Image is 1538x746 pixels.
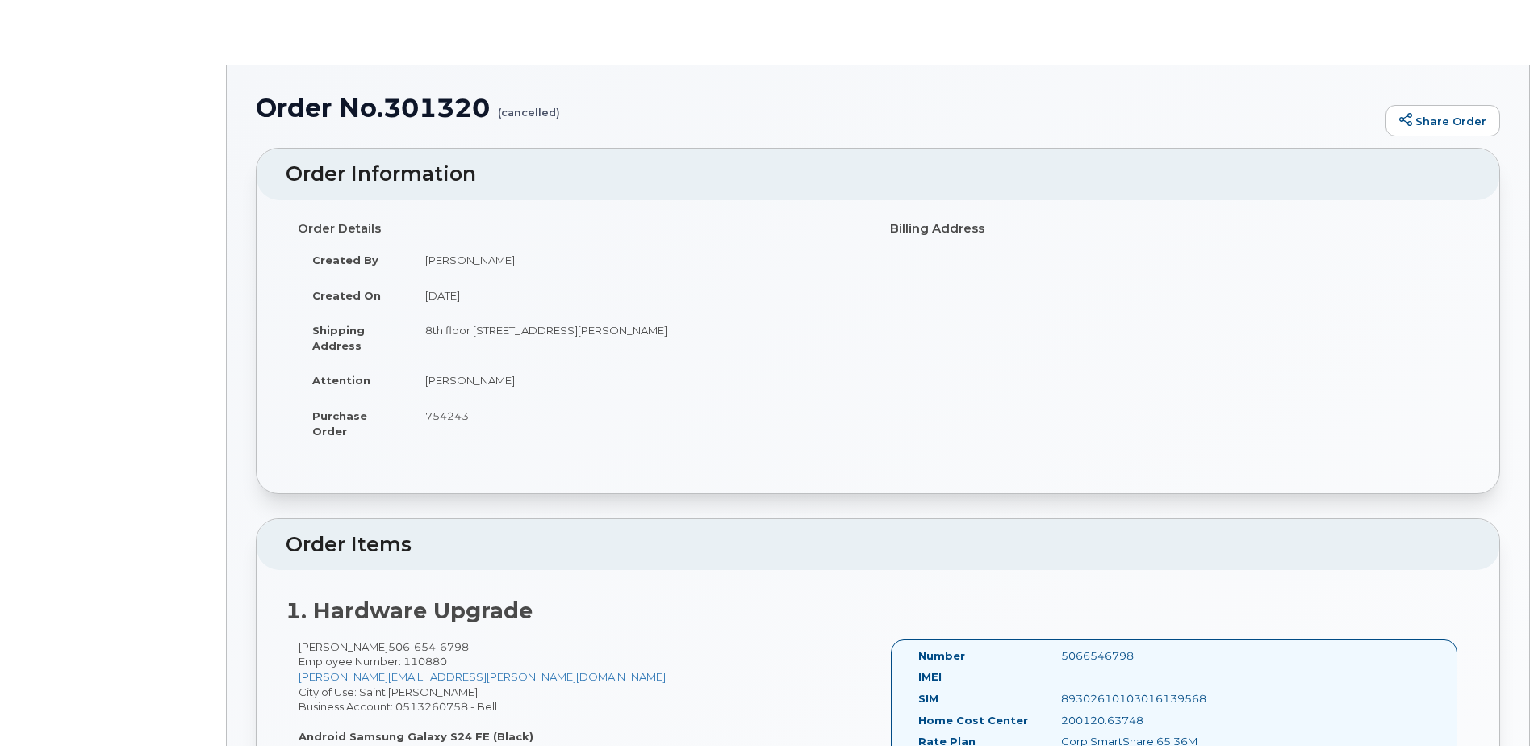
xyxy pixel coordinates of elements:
small: (cancelled) [498,94,560,119]
strong: Attention [312,374,370,387]
td: [DATE] [411,278,866,313]
h1: Order No.301320 [256,94,1377,122]
h4: Billing Address [890,222,1458,236]
td: [PERSON_NAME] [411,242,866,278]
h2: Order Information [286,163,1470,186]
strong: Created On [312,289,381,302]
label: SIM [918,691,938,706]
a: [PERSON_NAME][EMAIL_ADDRESS][PERSON_NAME][DOMAIN_NAME] [299,670,666,683]
strong: Android Samsung Galaxy S24 FE (Black) [299,730,533,743]
td: [PERSON_NAME] [411,363,866,398]
span: 754243 [425,409,469,422]
div: 89302610103016139568 [1049,691,1249,706]
div: 5066546798 [1049,648,1249,664]
div: 200120.63748 [1049,713,1249,728]
span: Employee Number: 110880 [299,655,447,668]
h2: Order Items [286,534,1470,556]
label: Number [918,648,965,664]
h4: Order Details [298,222,866,236]
span: 6798 [436,640,469,653]
span: 654 [410,640,436,653]
td: 8th floor [STREET_ADDRESS][PERSON_NAME] [411,312,866,363]
label: Home Cost Center [918,713,1028,728]
a: Share Order [1385,105,1500,137]
strong: Shipping Address [312,324,365,352]
strong: Created By [312,254,378,266]
strong: Purchase Order [312,409,367,438]
strong: 1. Hardware Upgrade [286,597,533,624]
span: 506 [388,640,469,653]
label: IMEI [918,669,942,685]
